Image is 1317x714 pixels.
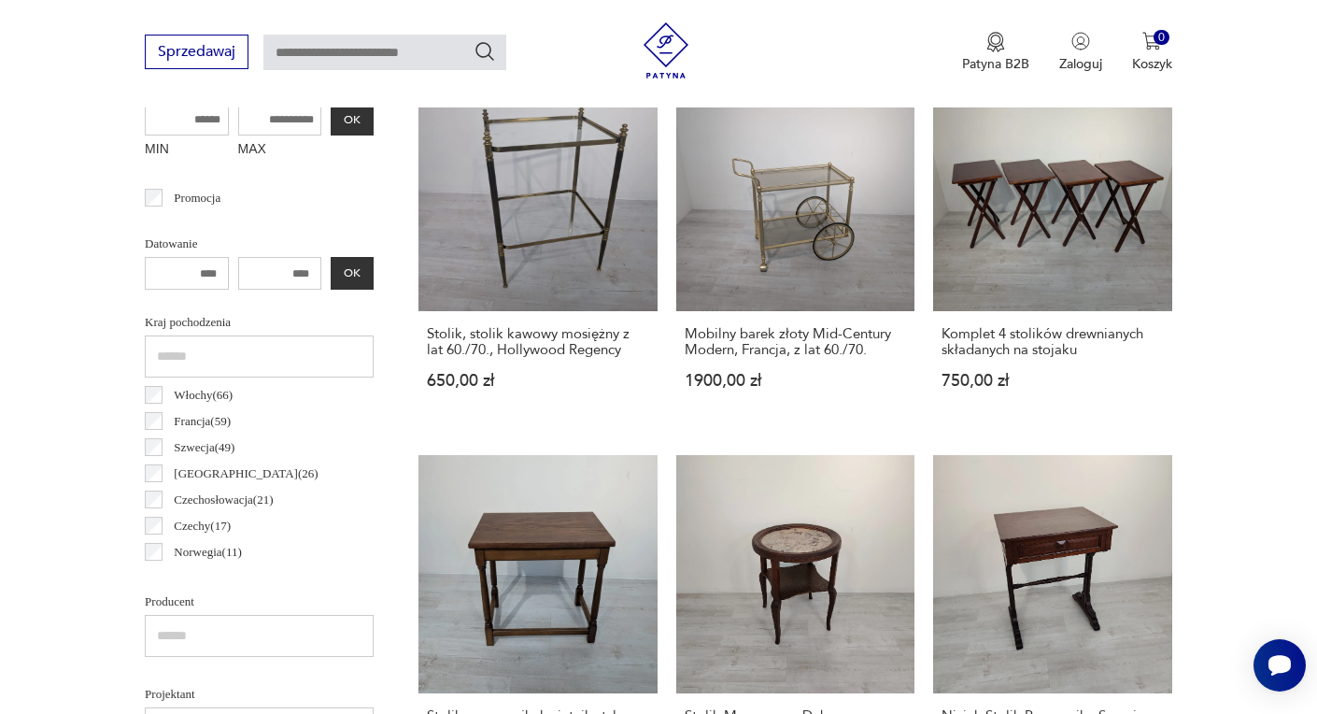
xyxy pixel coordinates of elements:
p: Czechy ( 17 ) [174,516,231,536]
button: Szukaj [474,40,496,63]
p: Holandia ( 6 ) [174,568,233,589]
p: [GEOGRAPHIC_DATA] ( 26 ) [174,464,318,484]
div: 0 [1154,30,1169,46]
img: Ikona medalu [986,32,1005,52]
img: Ikona koszyka [1142,32,1161,50]
a: Komplet 4 stolików drewnianych składanych na stojakuKomplet 4 stolików drewnianych składanych na ... [933,72,1172,425]
label: MIN [145,136,229,165]
p: Kraj pochodzenia [145,312,374,333]
iframe: Smartsupp widget button [1253,639,1306,692]
p: Promocja [174,188,220,208]
p: Patyna B2B [962,55,1029,73]
p: 650,00 zł [427,373,649,389]
button: Sprzedawaj [145,35,248,69]
p: Zaloguj [1059,55,1102,73]
p: Włochy ( 66 ) [174,385,233,406]
button: 0Koszyk [1132,32,1172,73]
img: Ikonka użytkownika [1071,32,1090,50]
p: Projektant [145,684,374,705]
p: Producent [145,592,374,612]
button: Patyna B2B [962,32,1029,73]
a: Sprzedawaj [145,47,248,60]
p: Szwecja ( 49 ) [174,437,234,458]
p: Francja ( 59 ) [174,411,231,432]
button: OK [331,103,374,136]
p: Datowanie [145,234,374,254]
img: Patyna - sklep z meblami i dekoracjami vintage [638,22,694,79]
p: Norwegia ( 11 ) [174,542,241,563]
h3: Stolik, stolik kawowy mosiężny z lat 60./70., Hollywood Regency [427,326,649,358]
button: OK [331,257,374,290]
h3: Komplet 4 stolików drewnianych składanych na stojaku [942,326,1164,358]
a: Mobilny barek złoty Mid-Century Modern, Francja, z lat 60./70.Mobilny barek złoty Mid-Century Mod... [676,72,915,425]
label: MAX [238,136,322,165]
button: Zaloguj [1059,32,1102,73]
p: 1900,00 zł [685,373,907,389]
h3: Mobilny barek złoty Mid-Century Modern, Francja, z lat 60./70. [685,326,907,358]
p: 750,00 zł [942,373,1164,389]
a: Ikona medaluPatyna B2B [962,32,1029,73]
a: Stolik, stolik kawowy mosiężny z lat 60./70., Hollywood RegencyStolik, stolik kawowy mosiężny z l... [418,72,658,425]
p: Koszyk [1132,55,1172,73]
p: Czechosłowacja ( 21 ) [174,490,273,510]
